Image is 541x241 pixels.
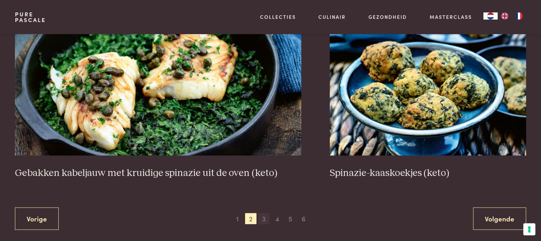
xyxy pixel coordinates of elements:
ul: Language list [498,12,526,20]
span: 2 [245,213,256,224]
a: EN [498,12,512,20]
a: FR [512,12,526,20]
a: Volgende [473,207,526,230]
span: 4 [271,213,283,224]
a: Vorige [15,207,59,230]
a: NL [483,12,498,20]
a: Spinazie-kaaskoekjes (keto) Spinazie-kaaskoekjes (keto) [330,13,526,179]
span: 1 [232,213,243,224]
aside: Language selected: Nederlands [483,12,526,20]
div: Language [483,12,498,20]
a: Gebakken kabeljauw met kruidige spinazie uit de oven (keto) Gebakken kabeljauw met kruidige spina... [15,13,301,179]
a: Culinair [318,13,346,21]
button: Uw voorkeuren voor toestemming voor trackingtechnologieën [523,223,535,235]
a: Masterclass [430,13,472,21]
img: Gebakken kabeljauw met kruidige spinazie uit de oven (keto) [15,13,301,155]
h3: Spinazie-kaaskoekjes (keto) [330,167,526,179]
span: 5 [285,213,296,224]
span: 6 [298,213,309,224]
a: PurePascale [15,11,46,23]
a: Collecties [260,13,296,21]
a: Gezondheid [368,13,407,21]
h3: Gebakken kabeljauw met kruidige spinazie uit de oven (keto) [15,167,301,179]
span: 3 [258,213,270,224]
img: Spinazie-kaaskoekjes (keto) [330,13,526,155]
